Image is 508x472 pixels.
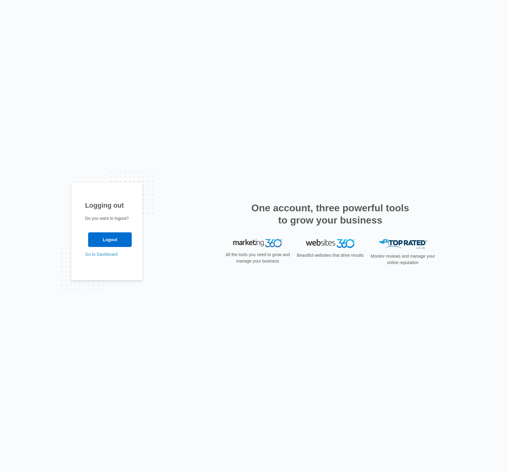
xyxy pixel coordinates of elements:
img: Marketing 360 [233,239,282,248]
input: Logout [88,232,132,247]
img: Websites 360 [306,239,355,248]
h2: One account, three powerful tools to grow your business [249,202,411,226]
p: All the tools you need to grow and manage your business [224,252,292,264]
p: Monitor reviews and manage your online reputation [369,253,437,266]
img: Top Rated Local [378,239,427,249]
p: Do you want to logout? [85,215,129,222]
a: Go to Dashboard [85,252,118,257]
p: Beautiful websites that drive results [296,252,364,259]
h1: Logging out [85,200,129,210]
